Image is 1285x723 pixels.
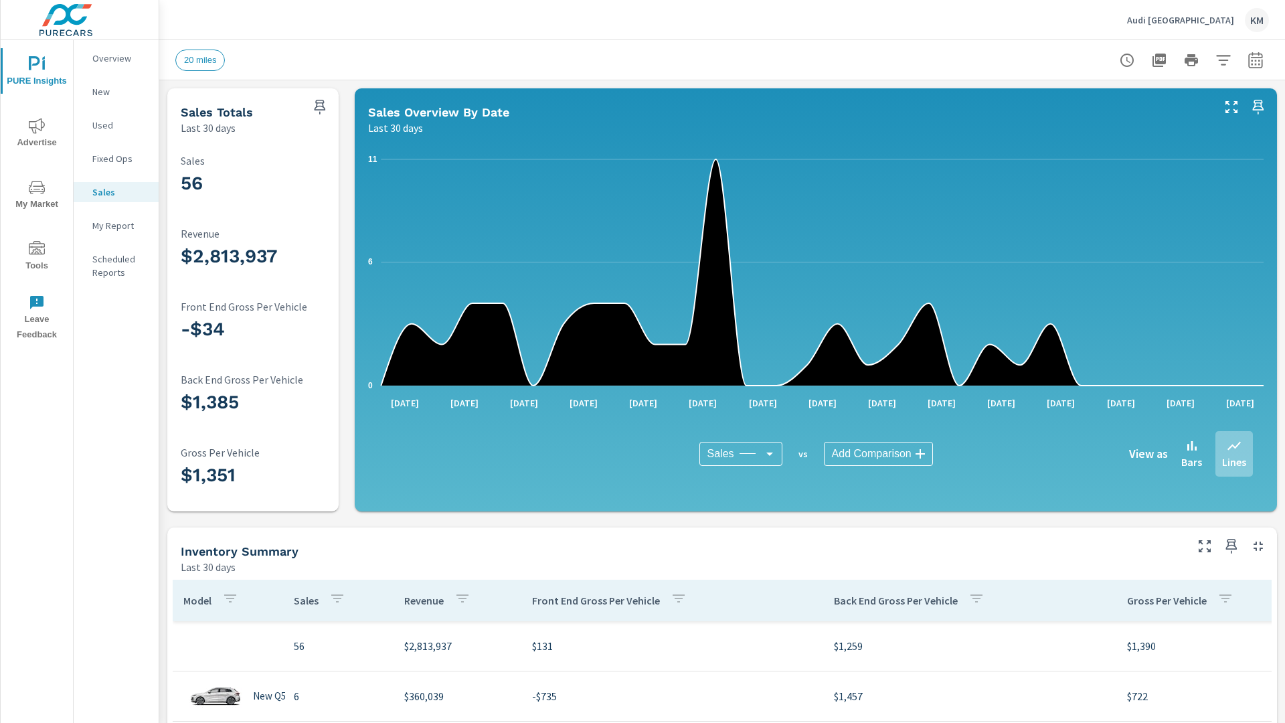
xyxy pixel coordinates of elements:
p: vs [782,448,824,460]
p: Bars [1181,454,1202,470]
p: Overview [92,52,148,65]
p: Sales [294,594,319,607]
p: $2,813,937 [404,638,511,654]
p: New [92,85,148,98]
div: Sales [699,442,782,466]
h6: View as [1129,447,1168,461]
p: Front End Gross Per Vehicle [181,301,357,313]
span: 20 miles [176,55,224,65]
button: "Export Report to PDF" [1146,47,1173,74]
div: Overview [74,48,159,68]
h3: 56 [181,172,357,195]
p: [DATE] [1157,396,1204,410]
span: Save this to your personalized report [1221,536,1242,557]
p: [DATE] [1098,396,1144,410]
p: Gross Per Vehicle [181,447,357,459]
div: My Report [74,216,159,236]
p: [DATE] [859,396,906,410]
span: Leave Feedback [5,295,69,343]
p: [DATE] [679,396,726,410]
p: Sales [181,155,357,167]
text: 11 [368,155,377,164]
span: Tools [5,241,69,274]
div: Used [74,115,159,135]
h3: $1,385 [181,391,357,414]
p: Lines [1222,454,1246,470]
text: 0 [368,381,373,390]
p: [DATE] [501,396,547,410]
div: nav menu [1,40,73,348]
p: Last 30 days [181,559,236,575]
p: Back End Gross Per Vehicle [181,374,357,386]
span: PURE Insights [5,56,69,89]
p: Front End Gross Per Vehicle [532,594,660,607]
span: My Market [5,179,69,212]
p: Audi [GEOGRAPHIC_DATA] [1127,14,1234,26]
button: Make Fullscreen [1194,536,1215,557]
p: $131 [532,638,812,654]
p: $1,259 [834,638,1106,654]
button: Apply Filters [1210,47,1237,74]
div: New [74,82,159,102]
p: [DATE] [740,396,786,410]
p: New Q5 [253,690,286,702]
p: 6 [294,688,383,704]
img: glamour [189,676,242,716]
p: Model [183,594,211,607]
h3: $1,351 [181,464,357,487]
h3: $2,813,937 [181,245,357,268]
p: 56 [294,638,383,654]
h3: -$34 [181,318,357,341]
p: [DATE] [799,396,846,410]
div: Sales [74,182,159,202]
div: Fixed Ops [74,149,159,169]
p: Revenue [181,228,357,240]
span: Add Comparison [832,447,912,461]
p: My Report [92,219,148,232]
div: Scheduled Reports [74,249,159,283]
h5: Sales Totals [181,105,253,119]
p: [DATE] [1037,396,1084,410]
p: Back End Gross Per Vehicle [834,594,958,607]
span: Save this to your personalized report [309,96,331,118]
p: [DATE] [620,396,667,410]
p: Fixed Ops [92,152,148,165]
p: Sales [92,185,148,199]
div: Add Comparison [824,442,933,466]
p: [DATE] [918,396,965,410]
p: Used [92,118,148,132]
p: [DATE] [1217,396,1264,410]
p: Revenue [404,594,444,607]
p: Last 30 days [181,120,236,136]
button: Print Report [1178,47,1205,74]
button: Minimize Widget [1248,536,1269,557]
text: 6 [368,257,373,266]
span: Advertise [5,118,69,151]
span: Sales [707,447,734,461]
div: KM [1245,8,1269,32]
p: Last 30 days [368,120,423,136]
p: [DATE] [978,396,1025,410]
p: [DATE] [560,396,607,410]
button: Select Date Range [1242,47,1269,74]
p: Scheduled Reports [92,252,148,279]
span: Save this to your personalized report [1248,96,1269,118]
h5: Inventory Summary [181,544,298,558]
p: [DATE] [441,396,488,410]
p: Gross Per Vehicle [1127,594,1207,607]
p: [DATE] [381,396,428,410]
button: Make Fullscreen [1221,96,1242,118]
p: -$735 [532,688,812,704]
h5: Sales Overview By Date [368,105,509,119]
p: $1,457 [834,688,1106,704]
p: $360,039 [404,688,511,704]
